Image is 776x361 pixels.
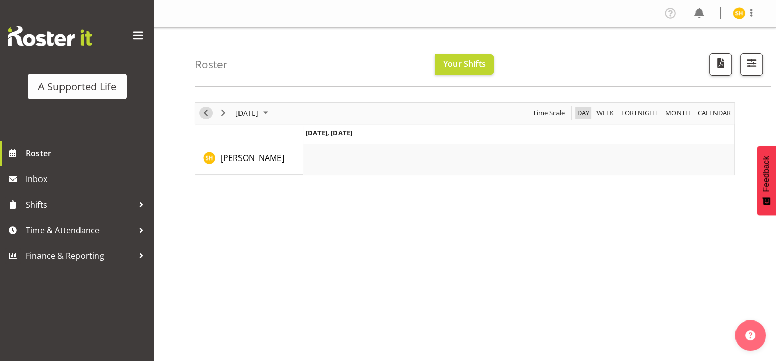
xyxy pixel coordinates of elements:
span: [DATE], [DATE] [306,128,352,137]
button: August 2025 [234,107,273,119]
span: Feedback [762,156,771,192]
span: Roster [26,146,149,161]
img: help-xxl-2.png [745,330,755,340]
button: Fortnight [620,107,660,119]
button: Feedback - Show survey [757,146,776,215]
a: [PERSON_NAME] [221,152,284,164]
button: Timeline Month [664,107,692,119]
button: Timeline Day [575,107,591,119]
td: Skylah Hansen resource [195,144,303,175]
span: [DATE] [234,107,260,119]
span: Week [595,107,615,119]
span: Time & Attendance [26,223,133,238]
button: Timeline Week [595,107,616,119]
span: Finance & Reporting [26,248,133,264]
span: Your Shifts [443,58,486,69]
div: previous period [197,103,214,124]
button: Download a PDF of the roster for the current day [709,53,732,76]
table: Timeline Day of August 24, 2025 [303,144,734,175]
img: Rosterit website logo [8,26,92,46]
h4: Roster [195,58,228,70]
button: Time Scale [531,107,567,119]
img: skylah-hansen11487.jpg [733,7,745,19]
span: calendar [697,107,732,119]
button: Previous [199,107,213,119]
button: Month [696,107,733,119]
div: next period [214,103,232,124]
button: Your Shifts [435,54,494,75]
div: August 24, 2025 [232,103,274,124]
button: Filter Shifts [740,53,763,76]
span: Fortnight [620,107,659,119]
span: Day [576,107,590,119]
button: Next [216,107,230,119]
span: Inbox [26,171,149,187]
div: A Supported Life [38,79,116,94]
div: Timeline Day of August 24, 2025 [195,102,735,175]
span: Month [664,107,691,119]
span: Time Scale [532,107,566,119]
span: Shifts [26,197,133,212]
